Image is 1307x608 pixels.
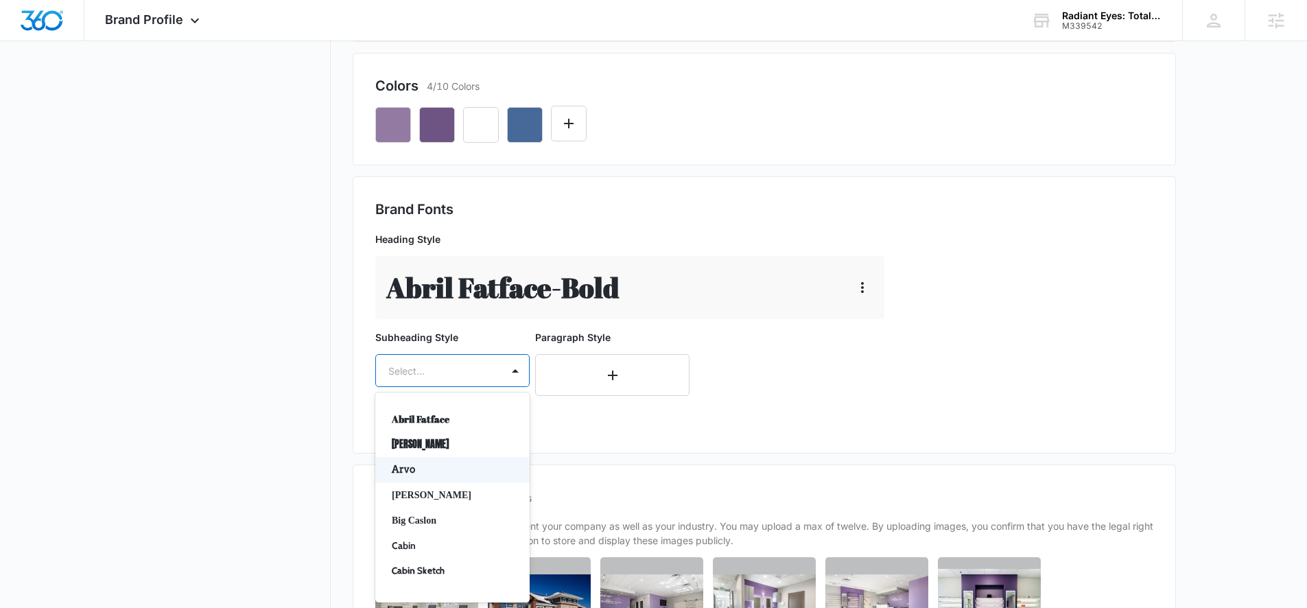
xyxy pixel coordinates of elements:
p: Big Caslon [392,513,510,528]
p: These generalized images represent your company as well as your industry. You may upload a max of... [375,519,1153,548]
h2: Colors [375,75,419,96]
p: Paragraph Style [535,330,690,344]
button: Edit Color [551,106,587,141]
p: Abril Fatface - Bold [386,267,620,308]
p: Calisto MT [392,589,510,604]
p: Subheading Style [375,330,530,344]
p: Abril Fatface [392,412,510,426]
div: account id [1062,21,1162,31]
p: Cabin Sketch [392,564,510,578]
p: [PERSON_NAME] [392,437,510,452]
p: Cabin [392,539,510,553]
h2: Brand Fonts [375,199,1153,220]
span: Brand Profile [105,12,183,27]
button: Remove [419,107,455,143]
button: Remove [463,107,499,143]
p: 4/10 Colors [427,79,480,93]
p: Heading Style [375,232,884,246]
button: Remove [507,107,543,143]
button: Remove [375,107,411,143]
p: Arvo [392,463,510,477]
div: account name [1062,10,1162,21]
p: [PERSON_NAME] [392,488,510,502]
